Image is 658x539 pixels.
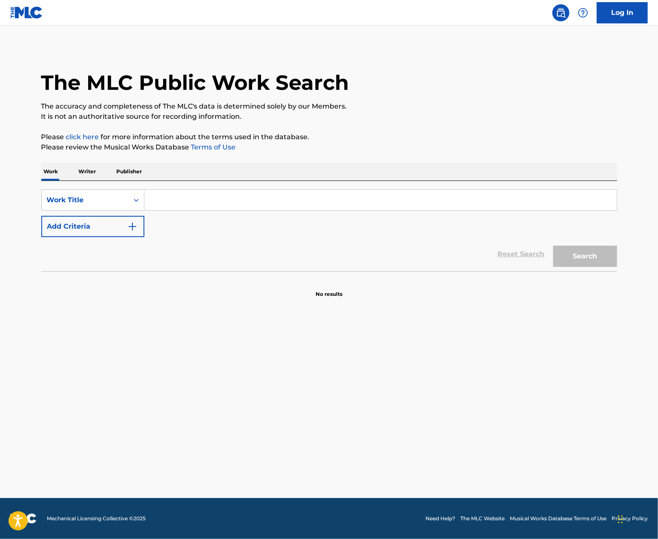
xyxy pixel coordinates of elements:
[47,515,146,522] span: Mechanical Licensing Collective © 2025
[575,4,592,21] div: Help
[41,101,617,112] p: The accuracy and completeness of The MLC's data is determined solely by our Members.
[41,216,144,237] button: Add Criteria
[597,2,648,23] a: Log In
[578,8,588,18] img: help
[615,498,658,539] iframe: Chat Widget
[510,515,606,522] a: Musical Works Database Terms of Use
[425,515,455,522] a: Need Help?
[127,221,138,232] img: 9d2ae6d4665cec9f34b9.svg
[41,142,617,152] p: Please review the Musical Works Database
[47,195,124,205] div: Work Title
[41,163,61,181] p: Work
[10,513,37,524] img: logo
[41,70,349,95] h1: The MLC Public Work Search
[552,4,569,21] a: Public Search
[316,280,342,298] p: No results
[190,143,236,151] a: Terms of Use
[76,163,99,181] p: Writer
[460,515,505,522] a: The MLC Website
[66,133,99,141] a: click here
[41,189,617,271] form: Search Form
[10,6,43,19] img: MLC Logo
[41,112,617,122] p: It is not an authoritative source for recording information.
[612,515,648,522] a: Privacy Policy
[556,8,566,18] img: search
[41,132,617,142] p: Please for more information about the terms used in the database.
[618,507,623,532] div: Drag
[114,163,145,181] p: Publisher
